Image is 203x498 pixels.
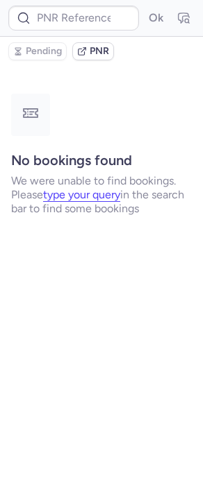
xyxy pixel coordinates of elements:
[145,7,167,29] button: Ok
[11,174,192,188] p: We were unable to find bookings.
[11,188,192,216] p: Please in the search bar to find some bookings
[11,152,132,169] strong: No bookings found
[72,42,114,60] button: PNR
[8,42,67,60] button: Pending
[43,189,120,201] button: type your query
[26,46,62,57] span: Pending
[90,46,109,57] span: PNR
[8,6,139,31] input: PNR Reference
